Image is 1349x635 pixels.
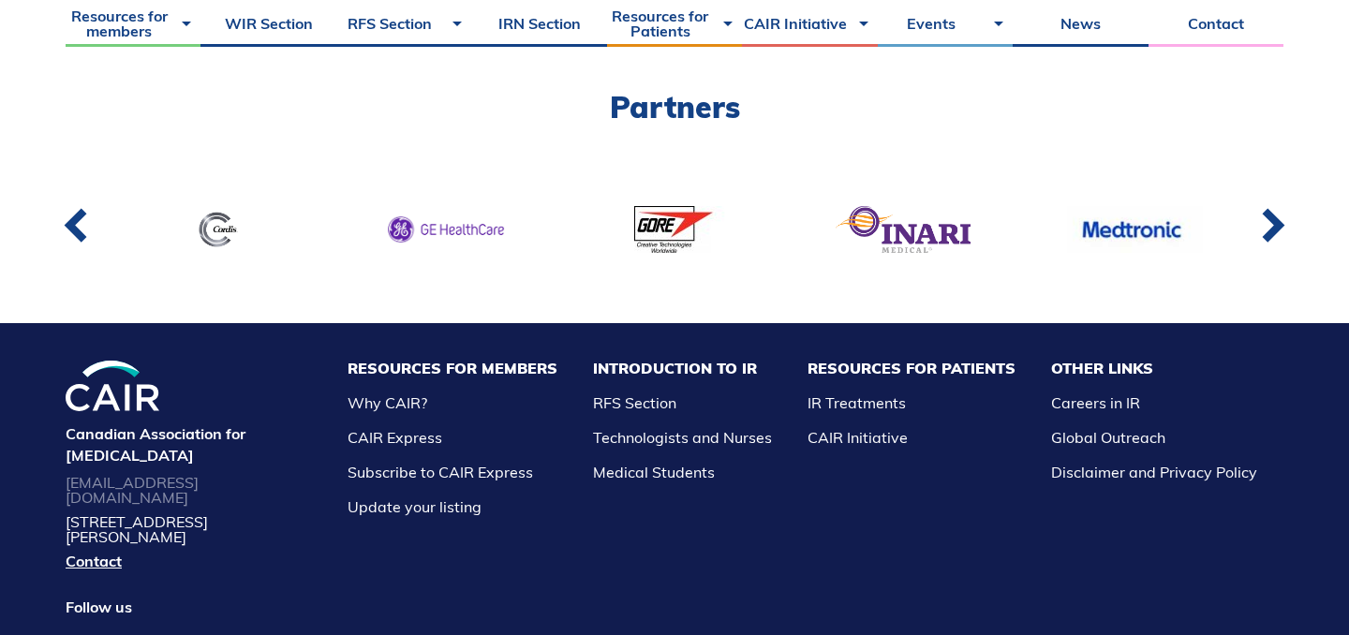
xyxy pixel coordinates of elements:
[808,393,906,412] a: IR Treatments
[66,514,312,544] address: [STREET_ADDRESS][PERSON_NAME]
[593,463,715,481] a: Medical Students
[66,475,312,505] a: [EMAIL_ADDRESS][DOMAIN_NAME]
[66,423,312,465] h4: Canadian Association for [MEDICAL_DATA]
[1051,428,1165,447] a: Global Outreach
[808,428,908,447] a: CAIR Initiative
[593,428,772,447] a: Technologists and Nurses
[348,428,442,447] a: CAIR Express
[1051,463,1257,481] a: Disclaimer and Privacy Policy
[66,597,312,617] h4: Follow us
[66,554,312,569] a: Contact
[593,393,676,412] a: RFS Section
[348,497,482,516] a: Update your listing
[66,361,159,412] img: CIRA
[348,463,533,481] a: Subscribe to CAIR Express
[66,92,1283,122] h2: Partners
[1051,393,1140,412] a: Careers in IR
[348,393,427,412] a: Why CAIR?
